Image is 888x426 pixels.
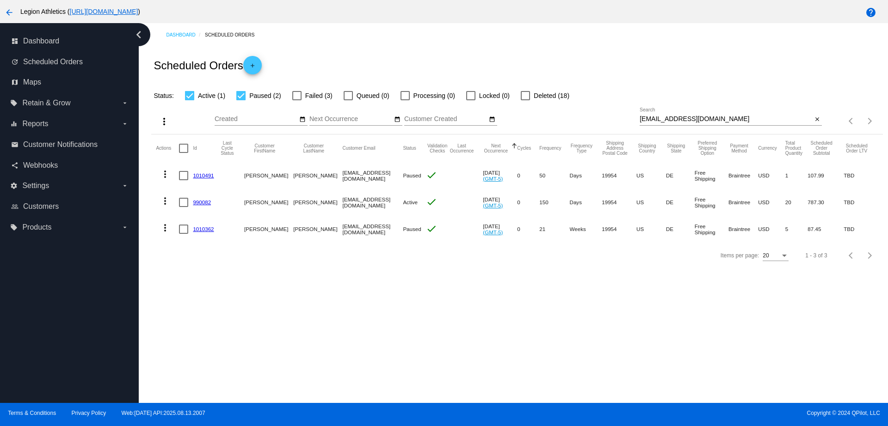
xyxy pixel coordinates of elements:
[483,143,509,153] button: Change sorting for NextOccurrenceUtc
[570,143,594,153] button: Change sorting for FrequencyType
[4,7,15,18] mat-icon: arrow_back
[844,189,878,216] mat-cell: TBD
[666,216,695,243] mat-cell: DE
[293,189,342,216] mat-cell: [PERSON_NAME]
[483,202,503,208] a: (GMT-5)
[844,143,869,153] button: Change sorting for LifetimeValue
[154,92,174,99] span: Status:
[22,223,51,231] span: Products
[695,189,728,216] mat-cell: Free Shipping
[8,410,56,416] a: Terms & Conditions
[205,28,263,42] a: Scheduled Orders
[11,141,18,148] i: email
[758,146,777,151] button: Change sorting for CurrencyIso
[426,170,437,181] mat-icon: check
[758,189,785,216] mat-cell: USD
[244,143,285,153] button: Change sorting for CustomerFirstName
[517,146,531,151] button: Change sorting for Cycles
[22,120,48,128] span: Reports
[403,226,421,232] span: Paused
[23,140,98,149] span: Customer Notifications
[342,189,403,216] mat-cell: [EMAIL_ADDRESS][DOMAIN_NAME]
[131,27,146,42] i: chevron_left
[695,216,728,243] mat-cell: Free Shipping
[640,116,812,123] input: Search
[244,189,293,216] mat-cell: [PERSON_NAME]
[805,252,827,259] div: 1 - 3 of 3
[517,216,539,243] mat-cell: 0
[305,90,333,101] span: Failed (3)
[570,162,602,189] mat-cell: Days
[449,143,475,153] button: Change sorting for LastOccurrenceUtc
[483,216,517,243] mat-cell: [DATE]
[666,189,695,216] mat-cell: DE
[808,140,835,156] button: Change sorting for Subtotal
[452,410,880,416] span: Copyright © 2024 QPilot, LLC
[293,162,342,189] mat-cell: [PERSON_NAME]
[539,189,569,216] mat-cell: 150
[160,169,171,180] mat-icon: more_vert
[812,115,822,124] button: Clear
[842,112,861,130] button: Previous page
[695,162,728,189] mat-cell: Free Shipping
[721,252,759,259] div: Items per page:
[728,216,758,243] mat-cell: Braintree
[23,37,59,45] span: Dashboard
[357,90,389,101] span: Queued (0)
[666,143,686,153] button: Change sorting for ShippingState
[20,8,140,15] span: Legion Athletics ( )
[539,162,569,189] mat-cell: 50
[517,162,539,189] mat-cell: 0
[121,120,129,128] i: arrow_drop_down
[198,90,225,101] span: Active (1)
[844,216,878,243] mat-cell: TBD
[70,8,138,15] a: [URL][DOMAIN_NAME]
[11,55,129,69] a: update Scheduled Orders
[11,79,18,86] i: map
[11,203,18,210] i: people_outline
[166,28,205,42] a: Dashboard
[602,216,636,243] mat-cell: 19954
[11,75,129,90] a: map Maps
[570,189,602,216] mat-cell: Days
[426,196,437,207] mat-icon: check
[808,189,844,216] mat-cell: 787.30
[160,195,171,207] mat-icon: more_vert
[249,90,281,101] span: Paused (2)
[219,140,236,156] button: Change sorting for LastProcessingCycleId
[483,176,503,182] a: (GMT-5)
[808,216,844,243] mat-cell: 87.45
[861,112,879,130] button: Next page
[160,222,171,233] mat-icon: more_vert
[728,143,750,153] button: Change sorting for PaymentMethod.Type
[11,58,18,66] i: update
[154,56,261,74] h2: Scheduled Orders
[121,224,129,231] i: arrow_drop_down
[309,116,393,123] input: Next Occurrence
[10,182,18,189] i: settings
[539,216,569,243] mat-cell: 21
[763,253,789,259] mat-select: Items per page:
[11,158,129,173] a: share Webhooks
[11,137,129,152] a: email Customer Notifications
[728,189,758,216] mat-cell: Braintree
[23,202,59,211] span: Customers
[636,189,666,216] mat-cell: US
[159,116,170,127] mat-icon: more_vert
[666,162,695,189] mat-cell: DE
[22,99,70,107] span: Retain & Grow
[483,229,503,235] a: (GMT-5)
[534,90,569,101] span: Deleted (18)
[861,246,879,265] button: Next page
[489,116,495,123] mat-icon: date_range
[403,172,421,178] span: Paused
[808,162,844,189] mat-cell: 107.99
[193,172,214,178] a: 1010491
[11,34,129,49] a: dashboard Dashboard
[842,246,861,265] button: Previous page
[247,62,258,73] mat-icon: add
[636,143,658,153] button: Change sorting for ShippingCountry
[539,146,561,151] button: Change sorting for Frequency
[403,146,416,151] button: Change sorting for Status
[695,140,720,156] button: Change sorting for PreferredShippingOption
